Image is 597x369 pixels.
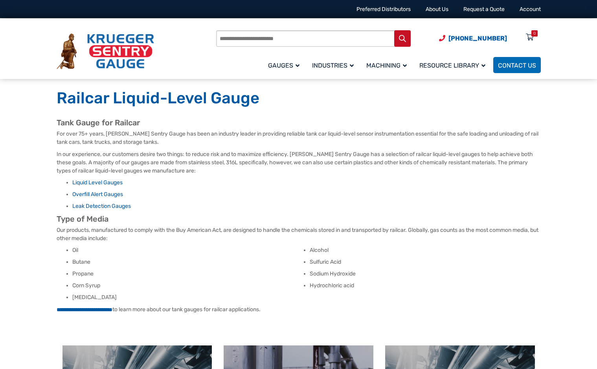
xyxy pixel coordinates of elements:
[439,33,507,43] a: Phone Number (920) 434-8860
[72,258,303,266] li: Butane
[310,270,541,278] li: Sodium Hydroxide
[72,282,303,290] li: Corn Syrup
[72,191,123,198] a: Overfill Alert Gauges
[493,57,541,73] a: Contact Us
[57,150,541,175] p: In our experience, our customers desire two things: to reduce risk and to maximize efficiency. [P...
[57,118,541,128] h2: Tank Gauge for Railcar
[57,226,541,242] p: Our products, manufactured to comply with the Buy American Act, are designed to handle the chemic...
[362,56,415,74] a: Machining
[498,62,536,69] span: Contact Us
[263,56,307,74] a: Gauges
[57,305,541,314] p: to learn more about our tank gauges for railcar applications.
[72,246,303,254] li: Oil
[310,258,541,266] li: Sulfuric Acid
[268,62,299,69] span: Gauges
[448,35,507,42] span: [PHONE_NUMBER]
[520,6,541,13] a: Account
[366,62,407,69] span: Machining
[533,30,536,37] div: 0
[415,56,493,74] a: Resource Library
[310,246,541,254] li: Alcohol
[72,270,303,278] li: Propane
[57,130,541,146] p: For over 75+ years, [PERSON_NAME] Sentry Gauge has been an industry leader in providing reliable ...
[426,6,448,13] a: About Us
[356,6,411,13] a: Preferred Distributors
[57,214,541,224] h2: Type of Media
[57,88,541,108] h1: Railcar Liquid-Level Gauge
[463,6,505,13] a: Request a Quote
[72,179,123,186] a: Liquid Level Gauges
[72,294,303,301] li: [MEDICAL_DATA]
[307,56,362,74] a: Industries
[312,62,354,69] span: Industries
[310,282,541,290] li: Hydrochloric acid
[72,203,131,209] a: Leak Detection Gauges
[419,62,485,69] span: Resource Library
[57,33,154,70] img: Krueger Sentry Gauge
